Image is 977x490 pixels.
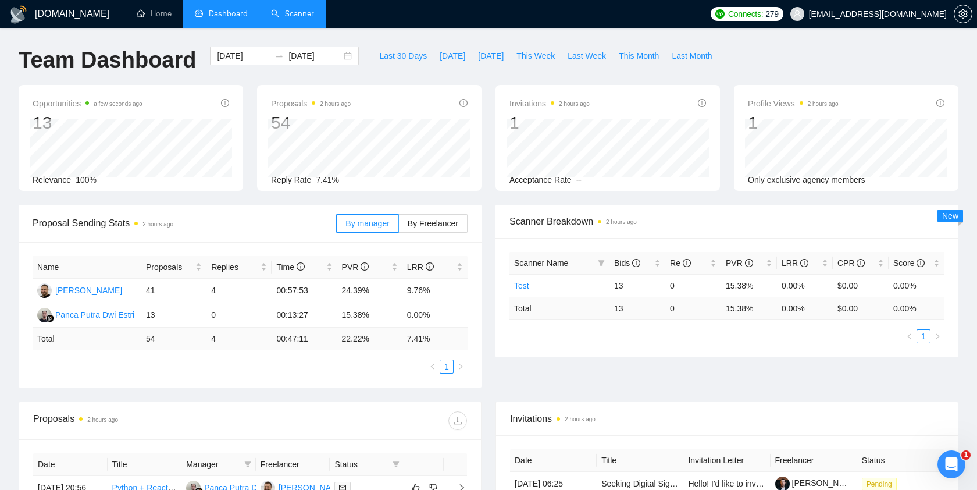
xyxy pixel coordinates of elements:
td: 0.00% [777,274,833,297]
span: info-circle [632,259,640,267]
td: Total [509,297,609,319]
span: Last 30 Days [379,49,427,62]
button: [DATE] [472,47,510,65]
a: 1 [440,360,453,373]
span: info-circle [683,259,691,267]
span: PVR [342,262,369,272]
li: Previous Page [903,329,917,343]
td: 0.00% [402,303,468,328]
th: Name [33,256,141,279]
th: Invitation Letter [683,449,770,472]
a: searchScanner [271,9,314,19]
span: setting [954,9,972,19]
span: Last Month [672,49,712,62]
span: New [942,211,958,221]
td: $0.00 [833,274,889,297]
button: left [426,360,440,374]
span: Score [893,258,925,268]
span: Re [670,258,691,268]
button: right [454,360,468,374]
time: 2 hours ago [559,101,590,107]
span: Proposals [271,97,351,111]
li: Next Page [930,329,944,343]
time: 2 hours ago [606,219,637,225]
span: Dashboard [209,9,248,19]
span: filter [390,456,402,473]
span: Proposal Sending Stats [33,216,336,230]
span: Last Week [568,49,606,62]
span: info-circle [745,259,753,267]
img: MK [37,283,52,298]
span: -- [576,175,582,184]
span: info-circle [917,259,925,267]
span: Reply Rate [271,175,311,184]
button: Last Month [665,47,718,65]
img: PP [37,308,52,322]
span: Proposals [146,261,193,274]
span: [DATE] [478,49,504,62]
span: Scanner Name [514,258,568,268]
span: Opportunities [33,97,142,111]
div: [PERSON_NAME] [55,284,122,297]
li: Next Page [454,360,468,374]
td: 0.00% [889,274,944,297]
span: This Month [619,49,659,62]
a: 1 [917,330,930,343]
td: 0.00 % [777,297,833,319]
span: Relevance [33,175,71,184]
div: Panca Putra Dwi Estri [55,308,134,321]
span: Scanner Breakdown [509,214,944,229]
time: 2 hours ago [142,221,173,228]
span: Profile Views [748,97,839,111]
span: right [457,363,464,370]
td: 13 [609,297,665,319]
span: info-circle [698,99,706,107]
td: 13 [141,303,206,328]
span: [DATE] [440,49,465,62]
a: homeHome [137,9,172,19]
td: 00:57:53 [272,279,337,303]
time: 2 hours ago [808,101,839,107]
a: PPPanca Putra Dwi Estri [37,310,134,319]
td: 41 [141,279,206,303]
span: Manager [186,458,240,471]
td: 9.76% [402,279,468,303]
span: filter [244,461,251,468]
span: By manager [345,219,389,228]
button: [DATE] [433,47,472,65]
span: info-circle [857,259,865,267]
span: left [906,333,913,340]
span: Connects: [728,8,763,20]
th: Date [510,449,597,472]
li: Previous Page [426,360,440,374]
span: Replies [211,261,258,274]
th: Freelancer [256,453,330,476]
iframe: Intercom live chat [937,450,965,478]
span: info-circle [459,99,468,107]
span: LRR [782,258,808,268]
td: 00:47:11 [272,328,337,350]
div: 1 [748,112,839,134]
td: 0 [665,297,721,319]
span: info-circle [936,99,944,107]
span: Acceptance Rate [509,175,572,184]
a: MK[PERSON_NAME] [37,285,122,294]
h1: Team Dashboard [19,47,196,74]
th: Date [33,453,108,476]
td: 0 [206,303,272,328]
span: info-circle [361,262,369,271]
span: PVR [726,258,753,268]
span: This Week [516,49,555,62]
img: logo [9,5,28,24]
td: 7.41 % [402,328,468,350]
a: [PERSON_NAME] [775,478,859,488]
time: 2 hours ago [87,417,118,423]
td: 4 [206,279,272,303]
span: right [934,333,941,340]
img: upwork-logo.png [715,9,725,19]
div: 54 [271,112,351,134]
button: This Month [612,47,665,65]
a: setting [954,9,972,19]
span: info-circle [297,262,305,271]
span: 1 [961,450,971,460]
